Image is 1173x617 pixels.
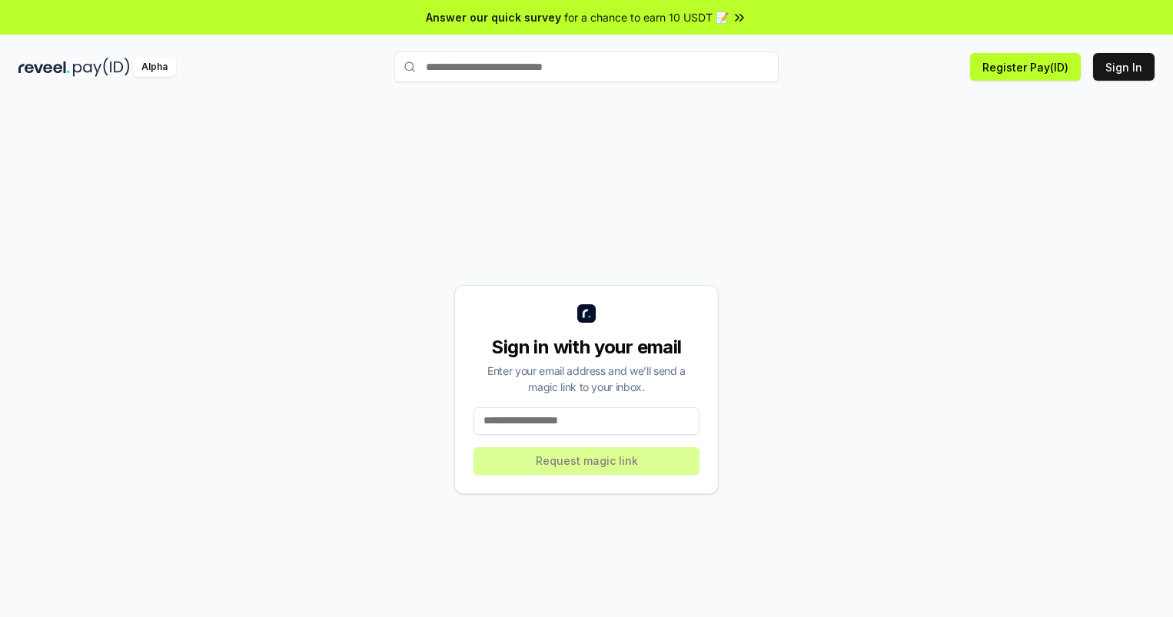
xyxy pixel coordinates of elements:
img: logo_small [577,304,596,323]
img: pay_id [73,58,130,77]
span: for a chance to earn 10 USDT 📝 [564,9,729,25]
div: Alpha [133,58,176,77]
div: Sign in with your email [474,335,699,360]
button: Sign In [1093,53,1155,81]
span: Answer our quick survey [426,9,561,25]
button: Register Pay(ID) [970,53,1081,81]
div: Enter your email address and we’ll send a magic link to your inbox. [474,363,699,395]
img: reveel_dark [18,58,70,77]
